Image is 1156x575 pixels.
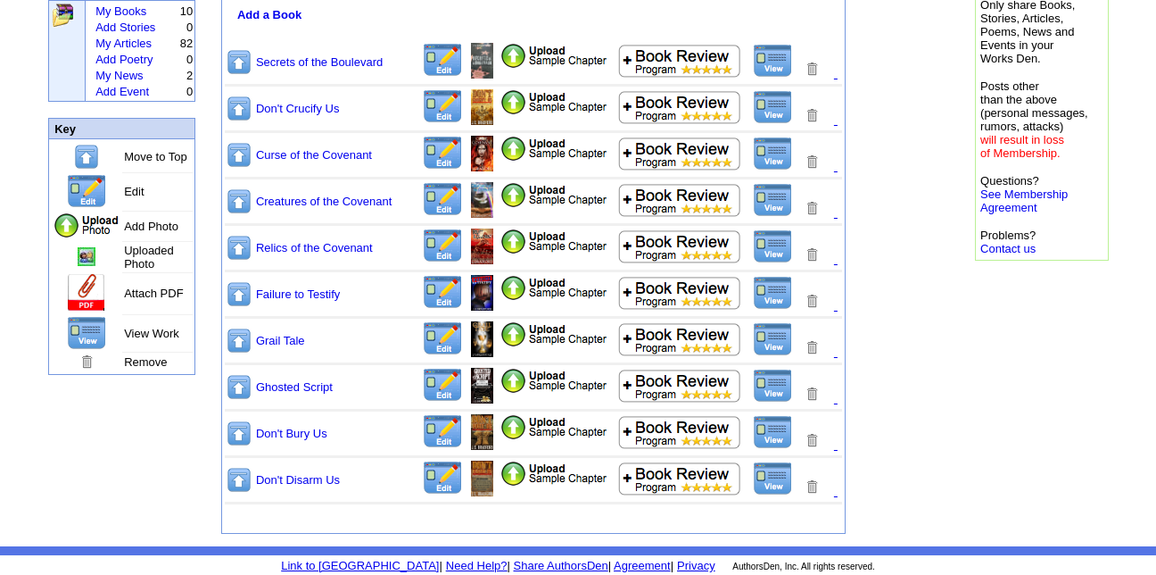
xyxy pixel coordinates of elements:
a: Failure to Testify [256,287,340,301]
img: Removes this Title [804,107,820,124]
font: Posts other than the above (personal messages, rumors, attacks) [980,79,1088,160]
a: Don't Bury Us [256,427,327,440]
a: Add a Book [234,6,301,21]
img: Edit this Title [422,229,464,263]
img: Add to Book Review Program [618,276,742,310]
img: Move to top [226,420,252,447]
img: Add Photo [53,212,120,239]
img: Add Attachment PDF [500,461,607,487]
font: | [611,559,673,572]
img: Add to Book Review Program [618,229,742,263]
font: | [608,559,611,572]
img: Move to top [226,48,252,76]
img: Add/Remove Photo [471,461,493,496]
font: Problems? [980,229,1036,255]
a: . [834,112,838,127]
img: Add Attachment PDF [500,368,607,394]
a: . [834,204,838,220]
img: Move to top [226,234,252,262]
font: Questions? [980,174,1068,214]
font: 0 [186,85,193,98]
font: View Work [124,327,179,340]
font: . [834,297,838,312]
img: View this Title [753,44,793,78]
img: Edit this Title [422,89,464,124]
img: Add/Remove Photo [471,275,493,311]
font: Uploaded Photo [124,244,174,271]
img: Add Attachment PDF [500,414,607,440]
a: Don't Disarm Us [256,473,340,487]
a: Curse of the Covenant [256,148,372,162]
img: Removes this Title [804,339,820,356]
img: Move to top [226,280,252,308]
font: 0 [186,21,193,34]
font: Move to Top [124,150,187,163]
a: . [834,158,838,173]
img: View this Title [753,322,793,356]
a: . [834,483,838,498]
a: Creatures of the Covenant [256,195,392,208]
img: Add/Remove Photo [471,229,493,264]
a: Privacy [677,559,715,572]
font: Add Photo [124,220,178,233]
img: Add Attachment PDF [500,43,607,69]
img: Add Attachment PDF [500,182,607,208]
img: View this Page [67,316,107,350]
img: Removes this Title [804,386,820,403]
font: Key [54,122,76,136]
img: Removes this Title [804,154,820,171]
img: Add to Book Review Program [618,90,742,124]
a: Link to [GEOGRAPHIC_DATA] [281,559,439,572]
a: . [834,437,838,452]
img: Edit this Title [422,43,464,78]
img: Removes this Title [804,246,820,263]
font: . [834,251,838,266]
a: . [834,344,838,359]
img: Add Attachment PDF [500,89,607,115]
img: Add Attachment PDF [500,136,607,162]
img: Add/Remove Photo [471,368,493,404]
img: Removes this Title [804,200,820,217]
img: Remove this Page [78,354,95,371]
img: Add to Book Review Program [618,322,742,356]
img: Move to top [73,143,100,171]
img: Add to Book Review Program [618,44,742,78]
font: Add a Book [237,8,301,21]
img: Add to Book Review Program [618,462,742,496]
img: View this Title [753,229,793,263]
a: My Books [95,4,146,18]
font: will result in loss of Membership. [980,133,1064,160]
font: 2 [186,69,193,82]
img: Add Attachment PDF [500,229,607,254]
img: Add/Remove Photo [471,136,493,171]
font: AuthorsDen, Inc. All rights reserved. [732,562,875,571]
font: | [439,559,442,572]
img: Removes this Title [804,293,820,310]
a: Need Help? [446,559,508,572]
a: See Membership Agreement [980,187,1068,214]
font: . [834,65,838,80]
img: Add to Book Review Program [618,369,742,403]
img: Move to top [226,187,252,215]
img: Click to add, upload, edit and remove all your books, stories, articles and poems. [51,3,75,28]
img: Move to top [226,466,252,494]
img: View this Title [753,369,793,403]
img: Add/Remove Photo [78,247,95,266]
img: Move to top [226,373,252,401]
img: Edit this Title [422,321,464,356]
img: Add/Remove Photo [471,414,493,450]
a: Share AuthorsDen [514,559,608,572]
img: Add to Book Review Program [618,415,742,449]
img: Edit this Title [422,368,464,403]
a: Grail Tale [256,334,305,347]
img: Removes this Title [804,61,820,78]
font: Attach PDF [124,287,183,300]
img: Add/Remove Photo [471,89,493,125]
a: Contact us [980,242,1036,255]
font: 82 [180,37,193,50]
